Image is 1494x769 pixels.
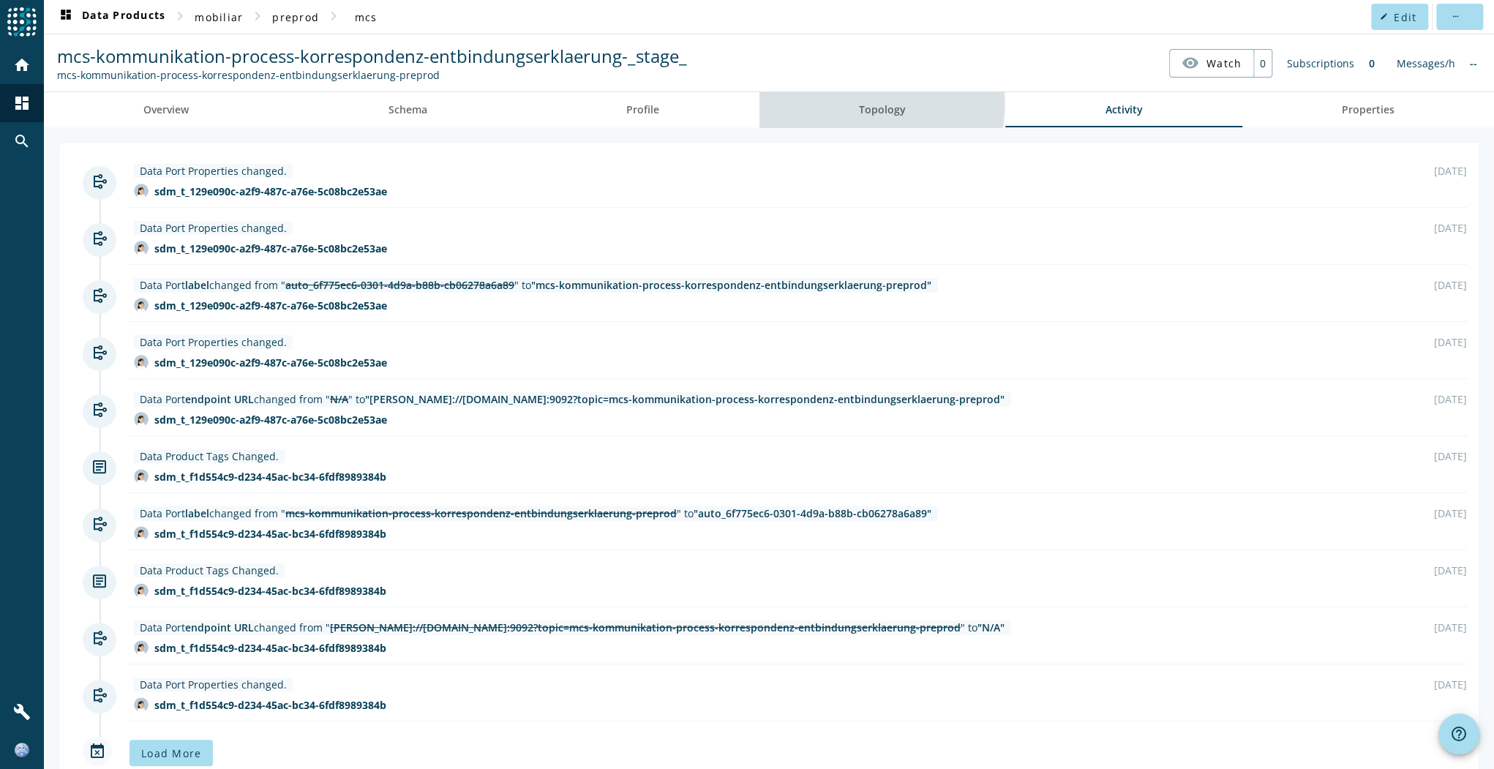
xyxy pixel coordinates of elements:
button: preprod [266,4,325,30]
div: sdm_t_f1d554c9-d234-45ac-bc34-6fdf8989384b [154,641,386,655]
mat-icon: event_busy [83,737,112,766]
img: avatar [134,298,149,312]
span: "mcs-kommunikation-process-korrespondenz-entbindungserklaerung-preprod" [531,278,931,292]
img: avatar [134,526,149,541]
img: avatar [134,184,149,198]
mat-icon: visibility [1182,54,1199,72]
mat-icon: home [13,56,31,74]
div: [DATE] [1434,164,1467,178]
button: Data Products [51,4,171,30]
span: endpoint URL [185,620,254,634]
span: endpoint URL [185,392,254,406]
img: avatar [134,355,149,370]
div: Data Port changed from " " to [140,392,1005,406]
mat-icon: build [13,703,31,721]
span: Data Products [57,8,165,26]
div: Data Product Tags Changed. [140,449,279,463]
span: "N/A" [977,620,1005,634]
span: Overview [143,105,189,115]
span: "[PERSON_NAME]://[DOMAIN_NAME]:9092?topic=mcs-kommunikation-process-korrespondenz-entbindungserkl... [365,392,1005,406]
img: avatar [134,583,149,598]
img: 0508b00324e4538be1cff3a3624debf0 [15,743,29,757]
button: Edit [1371,4,1428,30]
img: avatar [134,640,149,655]
mat-icon: dashboard [57,8,75,26]
img: avatar [134,412,149,427]
div: [DATE] [1434,221,1467,235]
span: mobiliar [195,10,243,24]
span: Watch [1206,50,1242,76]
button: mobiliar [189,4,249,30]
div: sdm_t_f1d554c9-d234-45ac-bc34-6fdf8989384b [154,584,386,598]
span: Activity [1105,105,1142,115]
div: Data Port Properties changed. [140,335,287,349]
div: 0 [1253,50,1272,77]
div: [DATE] [1434,449,1467,463]
div: [DATE] [1434,392,1467,406]
div: Data Port Properties changed. [140,221,287,235]
mat-icon: chevron_right [325,7,342,25]
span: label [185,278,209,292]
mat-icon: help_outline [1450,725,1468,743]
button: Watch [1170,50,1253,76]
div: [DATE] [1434,678,1467,691]
div: sdm_t_129e090c-a2f9-487c-a76e-5c08bc2e53ae [154,184,387,198]
mat-icon: more_horiz [1451,12,1459,20]
img: spoud-logo.svg [7,7,37,37]
span: mcs-kommunikation-process-korrespondenz-entbindungserklaerung-preprod [285,506,677,520]
span: mcs-kommunikation-process-korrespondenz-entbindungserklaerung-_stage_ [57,44,687,68]
mat-icon: edit [1380,12,1388,20]
div: Data Product Tags Changed. [140,563,279,577]
div: 0 [1362,49,1382,78]
span: Profile [626,105,659,115]
span: [PERSON_NAME]://[DOMAIN_NAME]:9092?topic=mcs-kommunikation-process-korrespondenz-entbindungserkla... [330,620,961,634]
mat-icon: chevron_right [249,7,266,25]
span: label [185,506,209,520]
div: sdm_t_129e090c-a2f9-487c-a76e-5c08bc2e53ae [154,413,387,427]
span: N/A [330,392,348,406]
div: Subscriptions [1280,49,1362,78]
span: preprod [272,10,319,24]
span: auto_6f775ec6-0301-4d9a-b88b-cb06278a6a89 [285,278,514,292]
div: Messages/h [1389,49,1463,78]
div: [DATE] [1434,506,1467,520]
div: sdm_t_f1d554c9-d234-45ac-bc34-6fdf8989384b [154,698,386,712]
div: Kafka Topic: mcs-kommunikation-process-korrespondenz-entbindungserklaerung-preprod [57,68,687,82]
div: [DATE] [1434,563,1467,577]
div: Data Port changed from " " to [140,506,931,520]
mat-icon: dashboard [13,94,31,112]
div: Data Port Properties changed. [140,678,287,691]
div: sdm_t_f1d554c9-d234-45ac-bc34-6fdf8989384b [154,470,386,484]
button: mcs [342,4,389,30]
div: [DATE] [1434,620,1467,634]
div: Data Port Properties changed. [140,164,287,178]
div: Data Port changed from " " to [140,620,1005,634]
img: avatar [134,697,149,712]
div: sdm_t_129e090c-a2f9-487c-a76e-5c08bc2e53ae [154,241,387,255]
img: avatar [134,469,149,484]
mat-icon: search [13,132,31,150]
span: Edit [1394,10,1416,24]
button: Load More [129,740,213,766]
span: mcs [355,10,378,24]
span: "auto_6f775ec6-0301-4d9a-b88b-cb06278a6a89" [694,506,931,520]
div: Data Port changed from " " to [140,278,931,292]
span: Topology [859,105,906,115]
mat-icon: chevron_right [171,7,189,25]
span: Schema [388,105,427,115]
div: No information [1463,49,1484,78]
div: [DATE] [1434,335,1467,349]
img: avatar [134,241,149,255]
div: [DATE] [1434,278,1467,292]
span: Properties [1342,105,1394,115]
div: sdm_t_129e090c-a2f9-487c-a76e-5c08bc2e53ae [154,299,387,312]
div: sdm_t_129e090c-a2f9-487c-a76e-5c08bc2e53ae [154,356,387,370]
div: sdm_t_f1d554c9-d234-45ac-bc34-6fdf8989384b [154,527,386,541]
span: Load More [141,746,201,760]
